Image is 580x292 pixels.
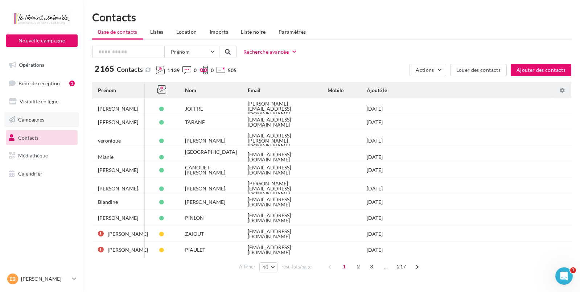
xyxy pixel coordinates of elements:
[167,67,180,74] span: 1 139
[367,200,383,205] div: [DATE]
[4,166,79,181] a: Calendrier
[328,87,344,93] span: Mobile
[367,120,383,125] div: [DATE]
[248,101,316,116] div: [PERSON_NAME][EMAIL_ADDRESS][DOMAIN_NAME]
[416,67,434,73] span: Actions
[4,57,79,73] a: Opérations
[185,247,205,252] div: PIAULET
[18,134,38,140] span: Contacts
[263,264,269,270] span: 10
[21,275,69,283] p: [PERSON_NAME]
[248,87,260,93] span: Email
[338,261,350,272] span: 1
[185,231,204,237] div: ZAIOUT
[353,261,364,272] span: 2
[108,231,148,237] div: [PERSON_NAME]
[185,200,225,205] div: [PERSON_NAME]
[194,67,197,74] span: 0
[240,48,300,56] button: Recherche avancée
[98,106,138,111] div: [PERSON_NAME]
[4,148,79,163] a: Médiathèque
[20,98,58,104] span: Visibilité en ligne
[259,262,278,272] button: 10
[185,186,225,191] div: [PERSON_NAME]
[18,170,42,177] span: Calendrier
[98,186,138,191] div: [PERSON_NAME]
[570,267,576,273] span: 1
[150,29,164,35] span: Listes
[92,12,571,22] h1: Contacts
[211,67,214,74] span: 0
[4,75,79,91] a: Boîte de réception1
[10,275,16,283] span: EB
[450,64,507,76] button: Louer des contacts
[185,87,196,93] span: Nom
[6,272,78,286] a: EB [PERSON_NAME]
[248,229,316,239] div: [EMAIL_ADDRESS][DOMAIN_NAME]
[394,261,409,272] span: 217
[380,261,391,272] span: ...
[367,231,383,237] div: [DATE]
[19,62,44,68] span: Opérations
[6,34,78,47] button: Nouvelle campagne
[367,215,383,221] div: [DATE]
[511,64,571,76] button: Ajouter des contacts
[165,46,219,58] button: Prénom
[185,120,205,125] div: TABANE
[4,94,79,109] a: Visibilité en ligne
[248,197,316,207] div: [EMAIL_ADDRESS][DOMAIN_NAME]
[4,130,79,145] a: Contacts
[367,138,383,143] div: [DATE]
[367,87,387,93] span: Ajouté le
[95,65,114,73] span: 2 165
[108,247,148,252] div: [PERSON_NAME]
[18,80,60,86] span: Boîte de réception
[367,168,383,173] div: [DATE]
[18,152,48,159] span: Médiathèque
[241,29,266,35] span: Liste noire
[98,215,138,221] div: [PERSON_NAME]
[555,267,573,285] iframe: Intercom live chat
[117,65,143,73] span: Contacts
[176,29,197,35] span: Location
[185,149,237,155] div: [GEOGRAPHIC_DATA]
[185,106,203,111] div: JOFFRE
[248,133,316,148] div: [EMAIL_ADDRESS][PERSON_NAME][DOMAIN_NAME]
[98,120,138,125] div: [PERSON_NAME]
[248,245,316,255] div: [EMAIL_ADDRESS][DOMAIN_NAME]
[239,263,255,270] span: Afficher
[69,81,75,86] div: 1
[185,215,204,221] div: PINLON
[98,200,118,205] div: Blandine
[18,116,44,123] span: Campagnes
[279,29,306,35] span: Paramètres
[367,155,383,160] div: [DATE]
[210,29,228,35] span: Imports
[410,64,446,76] button: Actions
[367,247,383,252] div: [DATE]
[248,165,316,175] div: [EMAIL_ADDRESS][DOMAIN_NAME]
[248,213,316,223] div: [EMAIL_ADDRESS][DOMAIN_NAME]
[367,186,383,191] div: [DATE]
[248,152,316,162] div: [EMAIL_ADDRESS][DOMAIN_NAME]
[98,138,121,143] div: veronique
[98,168,138,173] div: [PERSON_NAME]
[248,181,316,196] div: [PERSON_NAME][EMAIL_ADDRESS][DOMAIN_NAME]
[366,261,377,272] span: 3
[185,138,225,143] div: [PERSON_NAME]
[281,263,312,270] span: résultats/page
[4,112,79,127] a: Campagnes
[367,106,383,111] div: [DATE]
[171,49,190,55] span: Prénom
[228,67,236,74] span: 505
[98,155,114,160] div: Mlanie
[185,165,236,175] div: CANOUET [PERSON_NAME]
[98,87,116,93] span: Prénom
[248,117,316,127] div: [EMAIL_ADDRESS][DOMAIN_NAME]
